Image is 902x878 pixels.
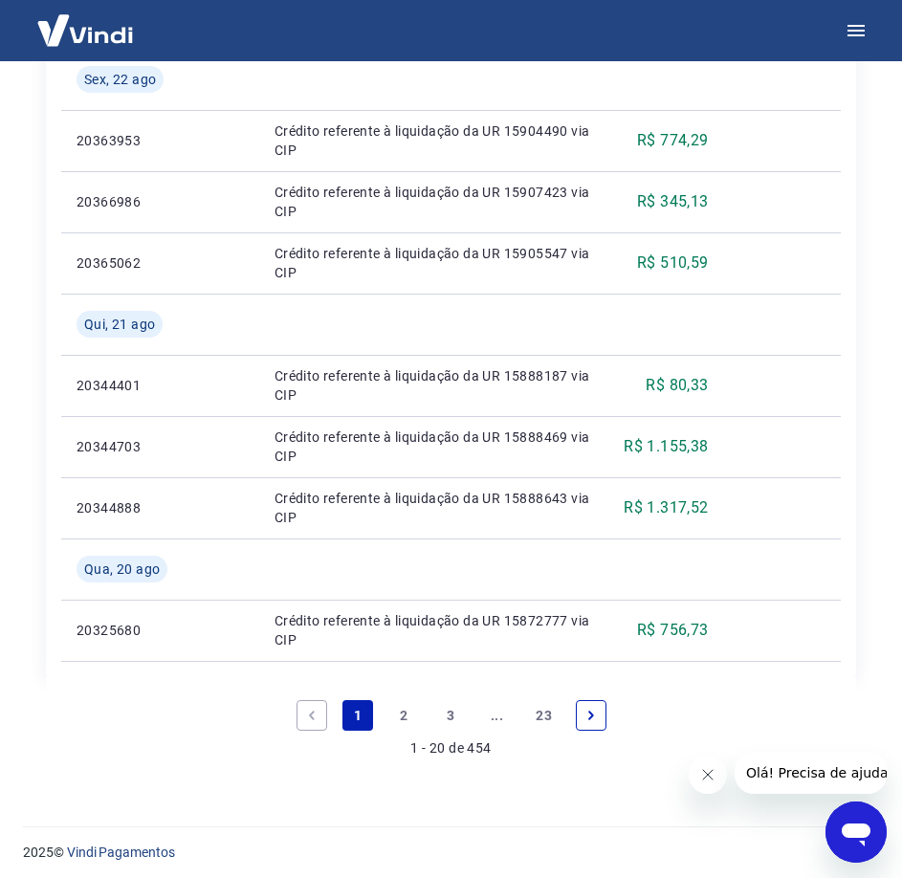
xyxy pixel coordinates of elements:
[84,560,160,579] span: Qua, 20 ago
[275,244,593,282] p: Crédito referente à liquidação da UR 15905547 via CIP
[77,621,167,640] p: 20325680
[637,190,709,213] p: R$ 345,13
[297,700,327,731] a: Previous page
[23,1,147,59] img: Vindi
[624,435,708,458] p: R$ 1.155,38
[84,70,156,89] span: Sex, 22 ago
[77,192,167,211] p: 20366986
[84,315,155,334] span: Qui, 21 ago
[23,843,879,863] p: 2025 ©
[77,253,167,273] p: 20365062
[77,376,167,395] p: 20344401
[528,700,560,731] a: Page 23
[77,437,167,456] p: 20344703
[275,489,593,527] p: Crédito referente à liquidação da UR 15888643 via CIP
[11,13,161,29] span: Olá! Precisa de ajuda?
[275,611,593,649] p: Crédito referente à liquidação da UR 15872777 via CIP
[77,498,167,517] p: 20344888
[482,700,513,731] a: Jump forward
[646,374,708,397] p: R$ 80,33
[275,428,593,466] p: Crédito referente à liquidação da UR 15888469 via CIP
[825,801,887,863] iframe: Botão para abrir a janela de mensagens
[342,700,373,731] a: Page 1 is your current page
[735,752,887,794] iframe: Mensagem da empresa
[275,183,593,221] p: Crédito referente à liquidação da UR 15907423 via CIP
[289,692,614,738] ul: Pagination
[637,619,709,642] p: R$ 756,73
[689,756,727,794] iframe: Fechar mensagem
[77,131,167,150] p: 20363953
[389,700,420,731] a: Page 2
[275,121,593,160] p: Crédito referente à liquidação da UR 15904490 via CIP
[576,700,606,731] a: Next page
[410,738,491,757] p: 1 - 20 de 454
[435,700,466,731] a: Page 3
[637,129,709,152] p: R$ 774,29
[624,496,708,519] p: R$ 1.317,52
[637,252,709,274] p: R$ 510,59
[67,845,175,860] a: Vindi Pagamentos
[275,366,593,405] p: Crédito referente à liquidação da UR 15888187 via CIP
